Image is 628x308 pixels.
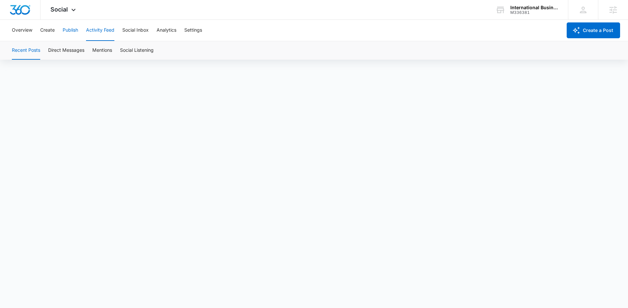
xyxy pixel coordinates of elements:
div: account name [510,5,558,10]
button: Recent Posts [12,41,40,60]
button: Direct Messages [48,41,84,60]
span: Social [50,6,68,13]
button: Settings [184,20,202,41]
button: Create [40,20,55,41]
button: Social Inbox [122,20,149,41]
button: Social Listening [120,41,154,60]
button: Analytics [157,20,176,41]
div: account id [510,10,558,15]
button: Mentions [92,41,112,60]
button: Create a Post [567,22,620,38]
button: Activity Feed [86,20,114,41]
button: Overview [12,20,32,41]
button: Publish [63,20,78,41]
